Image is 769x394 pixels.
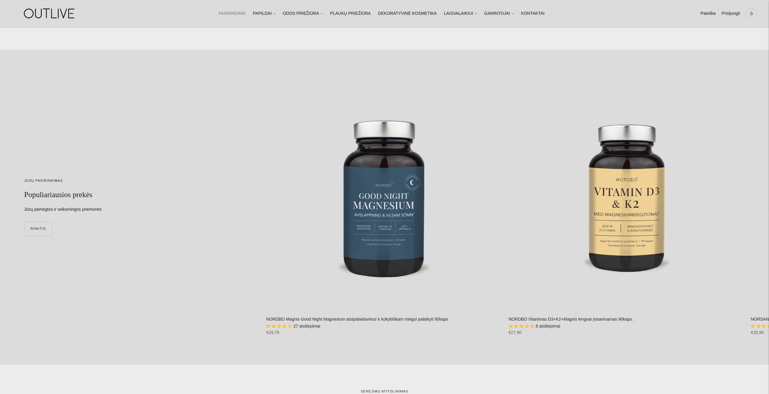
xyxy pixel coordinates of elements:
a: NORDBO Vitaminas D3+K2+Magnis lengvai įsisavinamas 90kaps. [509,317,633,322]
span: 8 atsiliepimai [536,324,560,328]
a: NORDBO Magnis Good Night Magnesium atsipalaidavimui ir kokybiškam miegui palaikyti 90kaps [266,317,448,322]
a: PAGRINDINIS [218,7,246,20]
span: 5.00 stars [509,324,536,328]
a: Prisijungti [722,7,740,20]
a: NORDBO Vitaminas D3+K2+Magnis lengvai įsisavinamas 90kaps. [509,74,745,310]
span: 0 [747,9,756,18]
a: NORDBO Magnis Good Night Magnesium atsipalaidavimui ir kokybiškam miegui palaikyti 90kaps [266,74,502,310]
span: €27,90 [509,330,522,335]
a: RINKTIS [24,222,52,236]
span: €30,90 [751,330,764,335]
span: 27 atsiliepimai [293,324,320,328]
a: PAPILDAI [253,7,276,20]
a: DEKORATYVINĖ KOSMETIKA [378,7,437,20]
a: LAISVALAIKIUI [444,7,477,20]
a: PLAUKŲ PRIEŽIŪRA [330,7,371,20]
a: ODOS PRIEŽIŪRA [283,7,323,20]
span: €29,79 [266,330,279,335]
span: 4.67 stars [266,324,293,328]
img: OUTLIVE [12,3,88,24]
a: KONTAKTAI [521,7,544,20]
div: Jūsų pamėgtos ir veiksmingos priemonės [24,206,145,213]
a: 0 [746,7,757,20]
h2: Populiariausios prekės [24,190,145,200]
div: JŪSŲ PASIRINKIMAS [24,178,240,184]
a: Paieška [700,7,716,20]
a: GAMINTOJAI [484,7,514,20]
